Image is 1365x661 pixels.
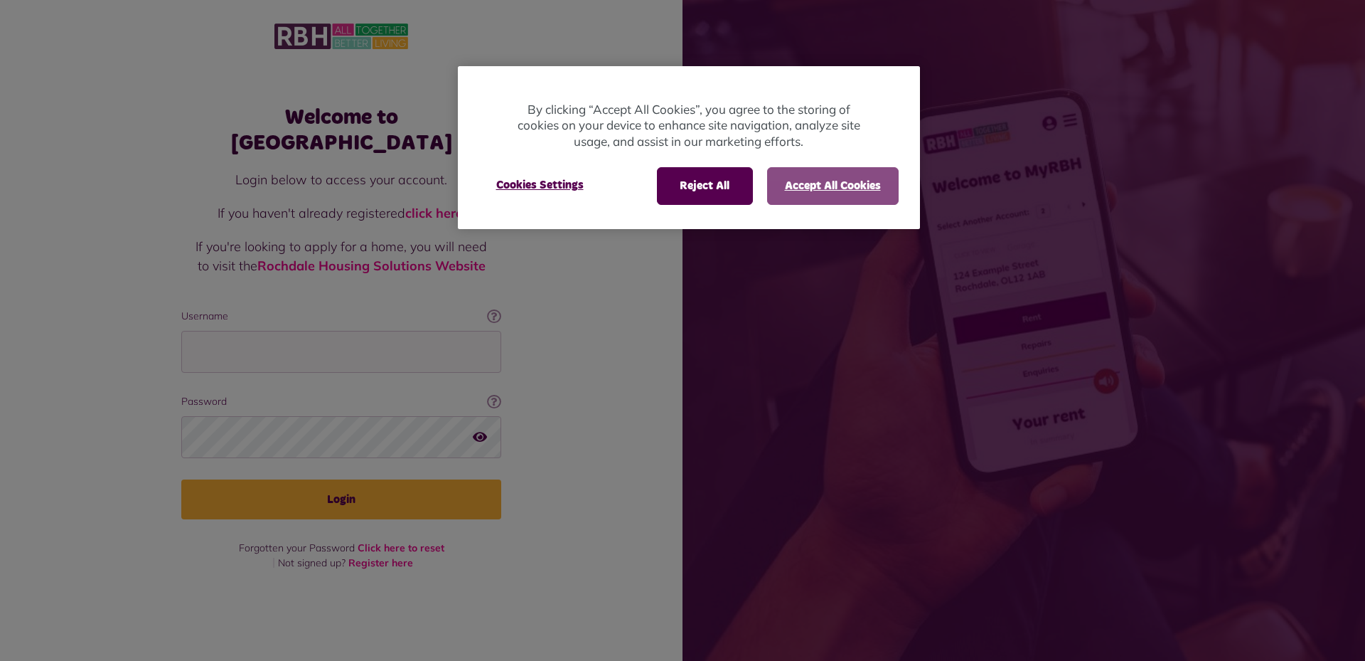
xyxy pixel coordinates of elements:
div: Privacy [458,66,920,229]
button: Reject All [657,167,753,204]
p: By clicking “Accept All Cookies”, you agree to the storing of cookies on your device to enhance s... [515,102,863,150]
button: Accept All Cookies [767,167,899,204]
div: Cookie banner [458,66,920,229]
button: Cookies Settings [479,167,601,203]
